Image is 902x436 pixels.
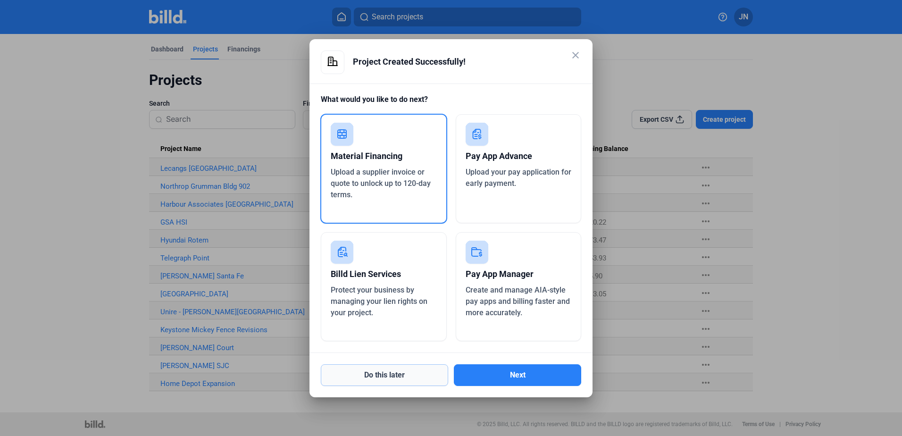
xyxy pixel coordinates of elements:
div: Material Financing [331,146,437,167]
div: Pay App Advance [466,146,572,167]
span: Protect your business by managing your lien rights on your project. [331,285,427,317]
div: Pay App Manager [466,264,572,285]
span: Upload your pay application for early payment. [466,168,571,188]
span: Upload a supplier invoice or quote to unlock up to 120-day terms. [331,168,431,199]
button: Do this later [321,364,448,386]
div: What would you like to do next? [321,94,581,114]
div: Billd Lien Services [331,264,437,285]
span: Create and manage AIA-style pay apps and billing faster and more accurately. [466,285,570,317]
mat-icon: close [570,50,581,61]
button: Next [454,364,581,386]
div: Project Created Successfully! [353,50,581,73]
